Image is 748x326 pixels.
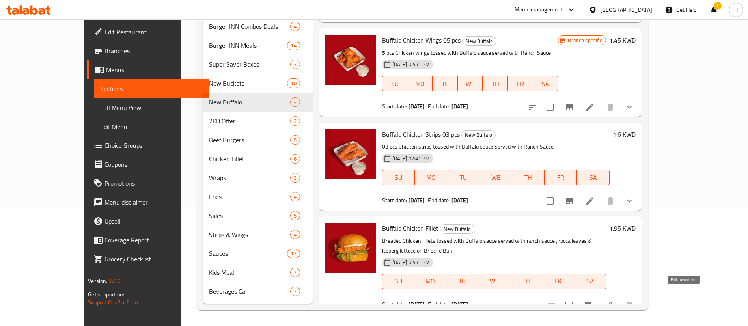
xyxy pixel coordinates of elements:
[291,61,300,68] span: 3
[290,173,300,183] div: items
[382,101,407,112] span: Start date:
[478,274,510,289] button: WE
[325,35,376,85] img: Buffalo Chicken Wings 05 pcs
[104,235,203,245] span: Coverage Report
[287,42,299,49] span: 14
[87,193,209,212] a: Menu disclaimer
[382,48,558,58] p: 5 pcs Chicken wings tossed with Buffalo sauce served with Ranch Sauce
[109,276,121,286] span: 1.0.0
[291,155,300,163] span: 6
[209,173,290,183] span: Wraps
[209,78,287,88] span: New Buckets
[203,244,312,263] div: Sauces12
[548,172,574,183] span: FR
[451,195,468,205] b: [DATE]
[209,135,290,145] span: Beef Burgers
[87,41,209,60] a: Branches
[209,60,290,69] span: Super Saver Boxes
[290,97,300,107] div: items
[87,250,209,268] a: Grocery Checklist
[415,170,447,185] button: MO
[382,299,407,309] span: Start date:
[287,80,299,87] span: 10
[291,212,300,220] span: 5
[290,230,300,239] div: items
[209,287,290,296] span: Beverages Can
[433,76,458,91] button: TU
[88,289,124,300] span: Get support on:
[463,37,496,46] span: New Buffalo
[100,103,203,112] span: Full Menu View
[291,174,300,182] span: 3
[609,35,636,46] h6: 1.45 KWD
[203,282,312,301] div: Beverages Can7
[209,249,287,258] span: Sauces
[203,36,312,55] div: Burger INN Meals14
[533,76,558,91] button: SA
[287,41,300,50] div: items
[450,276,475,287] span: TU
[458,76,483,91] button: WE
[382,236,606,256] p: Breaded Chicken fillets tossed with Buffalo sauce served with ranch sauce , rocca leaves & iceber...
[545,170,577,185] button: FR
[407,76,433,91] button: MO
[290,135,300,145] div: items
[104,46,203,56] span: Branches
[94,117,209,136] a: Edit Menu
[386,78,405,89] span: SU
[203,225,312,244] div: Strips & Wings4
[580,172,606,183] span: SA
[382,34,461,46] span: Buffalo Chicken Wings 05 pcs
[203,206,312,225] div: Sides5
[409,101,425,112] b: [DATE]
[287,249,300,258] div: items
[440,224,474,234] div: New Buffalo
[542,193,558,209] span: Select to update
[87,155,209,174] a: Coupons
[203,112,312,130] div: 2KD Offer2
[389,259,433,266] span: [DATE] 02:41 PM
[209,192,290,201] div: Fries
[409,195,425,205] b: [DATE]
[88,276,107,286] span: Version:
[462,130,495,140] span: New Buffalo
[428,101,450,112] span: End date:
[734,6,738,14] span: H
[450,172,476,183] span: TU
[382,129,460,140] span: Buffalo Chicken Strips 03 pcs
[209,268,290,277] div: Kids Meal
[483,172,509,183] span: WE
[418,172,444,183] span: MO
[585,196,595,206] a: Edit menu item
[462,36,496,46] div: New Buffalo
[325,223,376,273] img: Buffalo Chicken Fillet
[536,78,555,89] span: SA
[104,141,203,150] span: Choice Groups
[291,193,300,201] span: 4
[625,102,634,112] svg: Show Choices
[600,6,652,14] div: [GEOGRAPHIC_DATA]
[565,37,605,44] span: Branch specific
[287,250,299,257] span: 12
[290,60,300,69] div: items
[410,78,429,89] span: MO
[585,102,595,112] a: Edit menu item
[104,254,203,264] span: Grocery Checklist
[209,41,287,50] span: Burger INN Meals
[523,98,542,117] button: sort-choices
[104,27,203,37] span: Edit Restaurant
[209,230,290,239] div: Strips & Wings
[486,78,505,89] span: TH
[87,22,209,41] a: Edit Restaurant
[104,160,203,169] span: Coupons
[447,170,479,185] button: TU
[625,196,634,206] svg: Show Choices
[461,78,480,89] span: WE
[87,60,209,79] a: Menus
